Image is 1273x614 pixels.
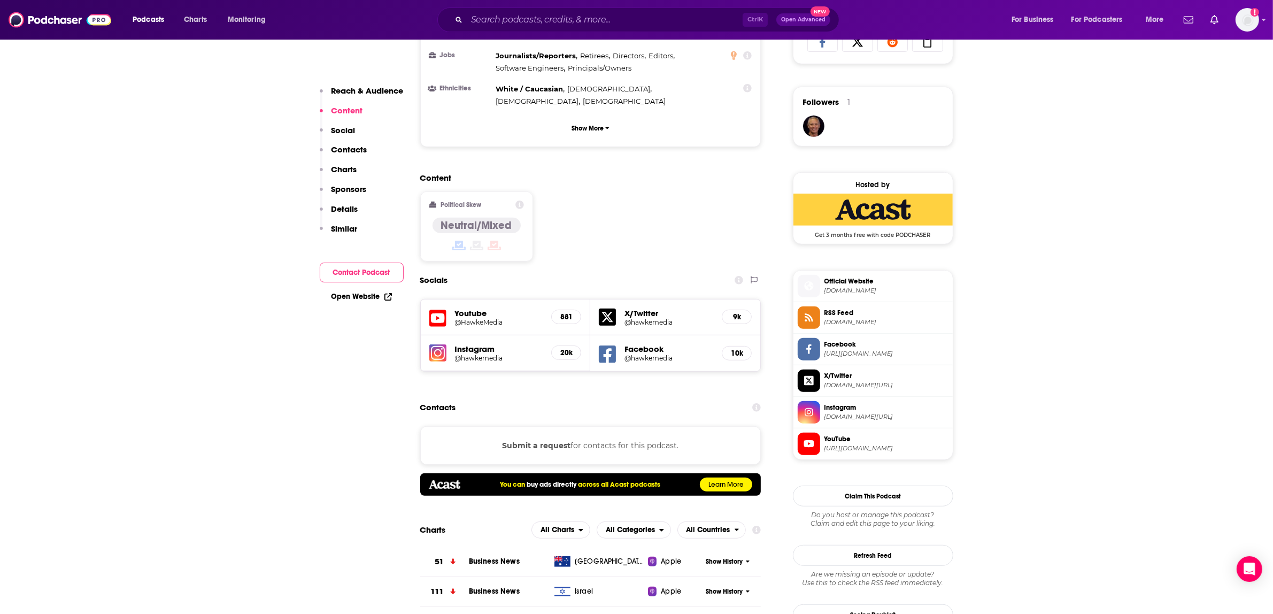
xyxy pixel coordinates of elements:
[706,587,743,596] span: Show History
[568,64,631,72] span: Principals/Owners
[824,444,948,452] span: https://www.youtube.com/@HawkeMedia
[420,397,456,418] h2: Contacts
[1251,8,1259,17] svg: Add a profile image
[496,83,565,95] span: ,
[700,478,752,492] a: Learn More
[125,11,178,28] button: open menu
[824,277,948,286] span: Official Website
[9,10,111,30] a: Podchaser - Follow, Share and Rate Podcasts
[331,292,392,301] a: Open Website
[702,587,753,596] button: Show History
[798,338,948,360] a: Facebook[URL][DOMAIN_NAME]
[184,12,207,27] span: Charts
[429,344,446,362] img: iconImage
[1237,556,1262,582] div: Open Intercom Messenger
[331,144,367,155] p: Contacts
[320,263,404,282] button: Contact Podcast
[572,125,604,132] p: Show More
[731,312,743,321] h5: 9k
[798,275,948,297] a: Official Website[DOMAIN_NAME]
[320,144,367,164] button: Contacts
[331,204,358,214] p: Details
[455,318,543,326] a: @HawkeMedia
[1179,11,1198,29] a: Show notifications dropdown
[798,401,948,424] a: Instagram[DOMAIN_NAME][URL]
[455,308,543,318] h5: Youtube
[331,184,367,194] p: Sponsors
[807,32,838,52] a: Share on Facebook
[1236,8,1259,32] span: Logged in as nicole.koremenos
[541,526,574,534] span: All Charts
[824,371,948,381] span: X/Twitter
[597,521,671,539] button: open menu
[1064,11,1138,28] button: open menu
[793,511,953,528] div: Claim and edit this page to your liking.
[731,349,743,358] h5: 10k
[824,287,948,295] span: hawketalkpodcast.com
[649,50,675,62] span: ,
[455,344,543,354] h5: Instagram
[824,318,948,326] span: feeds.acast.com
[228,12,266,27] span: Monitoring
[496,50,578,62] span: ,
[455,354,543,362] a: @hawkemedia
[469,557,520,566] a: Business News
[606,526,655,534] span: All Categories
[1004,11,1067,28] button: open menu
[798,306,948,329] a: RSS Feed[DOMAIN_NAME]
[661,556,681,567] span: Apple
[793,570,953,587] div: Are we missing an episode or update? Use this to check the RSS feed immediately.
[496,62,566,74] span: ,
[661,586,681,597] span: Apple
[320,204,358,224] button: Details
[824,413,948,421] span: instagram.com/hawkemedia
[824,308,948,318] span: RSS Feed
[467,11,743,28] input: Search podcasts, credits, & more...
[320,125,356,145] button: Social
[133,12,164,27] span: Podcasts
[624,318,713,326] h5: @hawkemedia
[842,32,873,52] a: Share on X/Twitter
[550,586,648,597] a: Israel
[496,95,581,108] span: ,
[706,557,743,566] span: Show History
[648,556,702,567] a: Apple
[567,85,650,93] span: [DEMOGRAPHIC_DATA]
[624,354,713,362] a: @hawkemedia
[220,11,280,28] button: open menu
[331,105,363,116] p: Content
[624,344,713,354] h5: Facebook
[793,194,953,226] img: Acast Deal: Get 3 months free with code PODCHASER
[429,52,492,59] h3: Jobs
[580,51,608,60] span: Retirees
[331,164,357,174] p: Charts
[320,86,404,105] button: Reach & Audience
[824,340,948,349] span: Facebook
[550,556,648,567] a: [GEOGRAPHIC_DATA]
[824,403,948,412] span: Instagram
[177,11,213,28] a: Charts
[824,434,948,444] span: YouTube
[811,6,830,17] span: New
[1138,11,1177,28] button: open menu
[560,312,572,321] h5: 881
[803,97,839,107] span: Followers
[441,201,481,209] h2: Political Skew
[824,350,948,358] span: https://www.facebook.com/hawkemedia
[531,521,590,539] h2: Platforms
[803,116,824,137] a: dougstandley
[531,521,590,539] button: open menu
[469,587,520,596] a: Business News
[496,64,564,72] span: Software Engineers
[781,17,825,22] span: Open Advanced
[686,526,730,534] span: All Countries
[448,7,850,32] div: Search podcasts, credits, & more...
[793,486,953,506] button: Claim This Podcast
[793,545,953,566] button: Refresh Feed
[527,480,576,489] a: buy ads directly
[331,86,404,96] p: Reach & Audience
[560,348,572,357] h5: 20k
[624,308,713,318] h5: X/Twitter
